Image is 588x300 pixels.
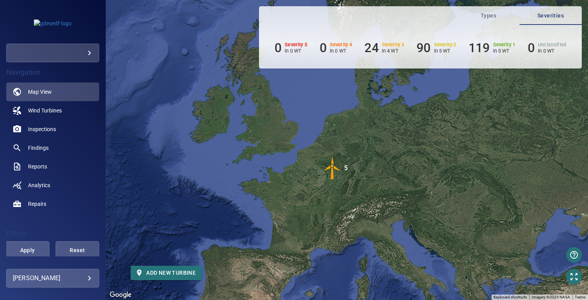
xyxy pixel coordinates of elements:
[321,156,344,181] gmp-advanced-marker: 5
[108,290,133,300] a: Open this area in Google Maps (opens a new window)
[15,246,39,255] span: Apply
[493,48,516,54] p: in 5 WT
[344,156,348,180] div: 5
[285,42,307,47] h6: Severity 5
[56,241,99,260] button: Reset
[131,266,202,280] button: Add new turbine
[6,101,99,120] a: windturbines noActive
[28,200,46,208] span: Repairs
[6,230,99,237] h4: Filters
[28,181,50,189] span: Analytics
[416,40,456,55] li: Severity 2
[65,246,89,255] span: Reset
[528,40,535,55] h6: 0
[275,40,307,55] li: Severity 5
[469,40,515,55] li: Severity 1
[6,157,99,176] a: reports noActive
[6,176,99,195] a: analytics noActive
[5,241,49,260] button: Apply
[416,40,430,55] h6: 90
[34,19,72,27] img: gdesedf-logo
[28,125,56,133] span: Inspections
[462,11,515,21] span: Types
[382,42,404,47] h6: Severity 3
[6,44,99,62] div: gdesedf
[538,42,566,47] h6: Unclassified
[364,40,404,55] li: Severity 3
[137,268,196,278] span: Add new turbine
[285,48,307,54] p: in 0 WT
[434,42,457,47] h6: Severity 2
[493,42,516,47] h6: Severity 1
[528,40,566,55] li: Severity Unclassified
[524,11,577,21] span: Severities
[108,290,133,300] img: Google
[28,107,62,114] span: Wind Turbines
[434,48,457,54] p: in 5 WT
[13,272,93,284] div: [PERSON_NAME]
[6,195,99,213] a: repairs noActive
[321,156,344,180] img: windFarmIconCat3.svg
[364,40,378,55] h6: 24
[330,42,352,47] h6: Severity 4
[28,163,47,170] span: Reports
[538,48,566,54] p: in 0 WT
[6,120,99,139] a: inspections noActive
[28,144,49,152] span: Findings
[320,40,327,55] h6: 0
[493,295,527,300] button: Keyboard shortcuts
[275,40,282,55] h6: 0
[6,139,99,157] a: findings noActive
[28,88,52,96] span: Map View
[6,68,99,76] h4: Navigation
[6,82,99,101] a: map active
[575,295,586,299] a: Terms (opens in new tab)
[532,295,570,299] span: Imagery ©2025 NASA
[382,48,404,54] p: in 4 WT
[469,40,490,55] h6: 119
[330,48,352,54] p: in 0 WT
